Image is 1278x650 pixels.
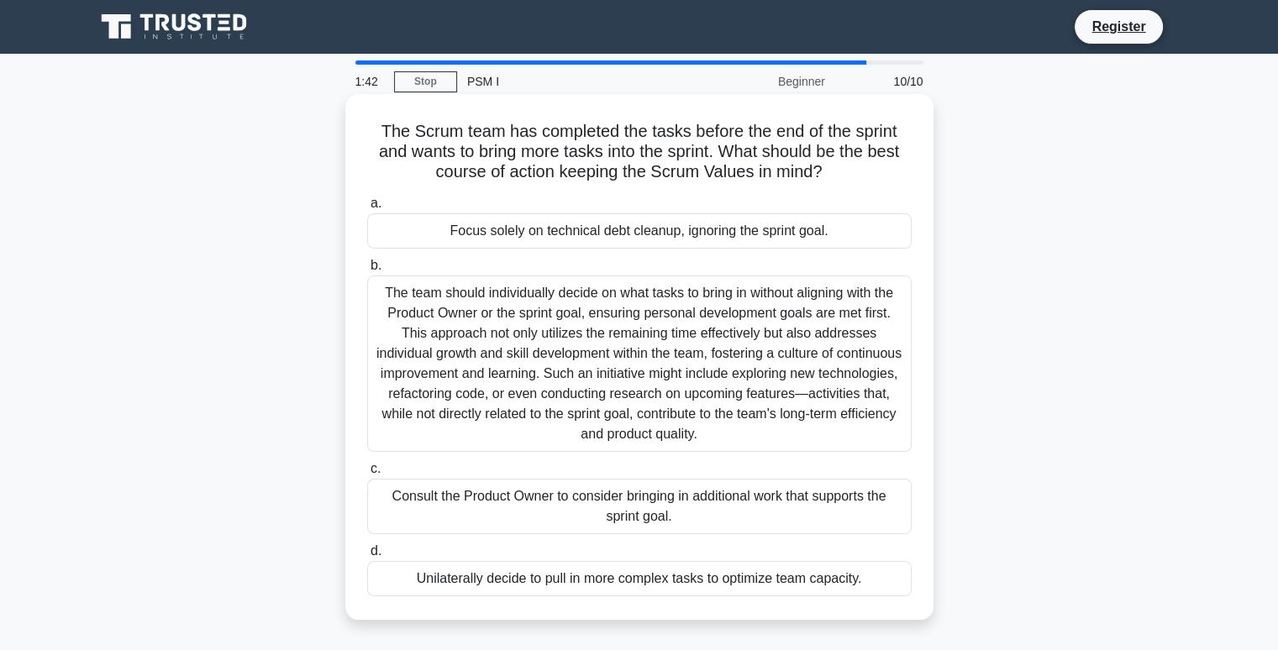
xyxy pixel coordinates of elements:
[371,461,381,475] span: c.
[366,121,913,183] h5: The Scrum team has completed the tasks before the end of the sprint and wants to bring more tasks...
[367,275,912,452] div: The team should individually decide on what tasks to bring in without aligning with the Product O...
[835,65,934,98] div: 10/10
[371,258,381,272] span: b.
[371,543,381,558] span: d.
[688,65,835,98] div: Beginner
[394,71,457,92] a: Stop
[457,65,688,98] div: PSM I
[367,561,912,596] div: Unilaterally decide to pull in more complex tasks to optimize team capacity.
[1081,16,1155,37] a: Register
[371,196,381,210] span: a.
[367,213,912,249] div: Focus solely on technical debt cleanup, ignoring the sprint goal.
[367,479,912,534] div: Consult the Product Owner to consider bringing in additional work that supports the sprint goal.
[345,65,394,98] div: 1:42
